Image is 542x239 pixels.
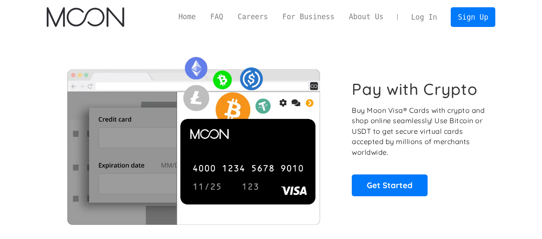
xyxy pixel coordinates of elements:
[231,12,275,22] a: Careers
[451,7,495,27] a: Sign Up
[404,8,444,27] a: Log In
[47,7,124,27] a: home
[47,7,124,27] img: Moon Logo
[203,12,231,22] a: FAQ
[352,80,478,99] h1: Pay with Crypto
[352,174,428,196] a: Get Started
[341,12,391,22] a: About Us
[275,12,341,22] a: For Business
[352,105,486,158] p: Buy Moon Visa® Cards with crypto and shop online seamlessly! Use Bitcoin or USDT to get secure vi...
[47,51,340,224] img: Moon Cards let you spend your crypto anywhere Visa is accepted.
[171,12,203,22] a: Home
